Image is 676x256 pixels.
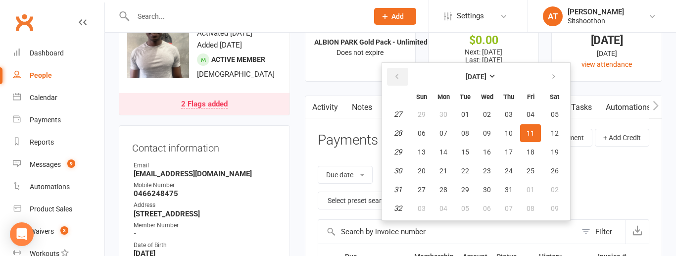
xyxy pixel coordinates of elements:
button: 07 [498,200,519,217]
span: 15 [461,148,469,156]
small: Sunday [416,93,427,101]
button: 15 [455,143,476,161]
span: 19 [551,148,559,156]
button: 03 [498,105,519,123]
button: 08 [520,200,541,217]
input: Search... [130,9,361,23]
time: Activated [DATE] [197,29,252,38]
a: Tasks [564,96,599,119]
span: 10 [505,129,513,137]
div: Sitshoothon [568,16,624,25]
button: 14 [433,143,454,161]
span: 05 [461,205,469,212]
div: Payments [30,116,61,124]
button: 03 [411,200,432,217]
em: 32 [394,204,402,213]
span: 30 [483,186,491,194]
a: Calendar [13,87,104,109]
span: 13 [418,148,426,156]
span: 23 [483,167,491,175]
a: Reports [13,131,104,154]
button: 17 [498,143,519,161]
span: 28 [439,186,447,194]
span: 12 [551,129,559,137]
button: 21 [433,162,454,180]
div: Open Intercom Messenger [10,222,34,246]
button: 09 [542,200,567,217]
a: Messages 9 [13,154,104,176]
button: 09 [477,124,497,142]
button: 27 [411,181,432,199]
div: AT [543,6,563,26]
span: 26 [551,167,559,175]
small: Wednesday [481,93,493,101]
small: Saturday [550,93,559,101]
a: Product Sales [13,198,104,220]
button: 11 [520,124,541,142]
div: Member Number [134,221,277,230]
span: 18 [527,148,534,156]
span: 14 [439,148,447,156]
span: 24 [505,167,513,175]
em: 31 [394,185,402,194]
button: Filter [577,220,626,244]
button: 25 [520,162,541,180]
span: 01 [461,110,469,118]
span: 16 [483,148,491,156]
span: 11 [527,129,534,137]
div: Dashboard [30,49,64,57]
div: Automations [30,183,70,191]
button: 01 [520,181,541,199]
span: 08 [461,129,469,137]
div: Product Sales [30,205,72,213]
a: Dashboard [13,42,104,64]
button: 08 [455,124,476,142]
em: 28 [394,129,402,138]
button: 23 [477,162,497,180]
button: 05 [542,105,567,123]
div: [PERSON_NAME] [568,7,624,16]
div: $0.00 [437,35,530,46]
span: 02 [483,110,491,118]
button: 13 [411,143,432,161]
a: Payments [13,109,104,131]
button: 30 [433,105,454,123]
span: 01 [527,186,534,194]
span: Settings [457,5,484,27]
button: 06 [477,200,497,217]
em: 27 [394,110,402,119]
button: 02 [477,105,497,123]
button: 24 [498,162,519,180]
span: 09 [551,205,559,212]
span: 31 [505,186,513,194]
small: Thursday [503,93,514,101]
p: Next: [DATE] Last: [DATE] [437,48,530,64]
button: 20 [411,162,432,180]
span: 03 [418,205,426,212]
span: 04 [439,205,447,212]
span: 3 [60,226,68,235]
button: + Add Credit [595,129,649,147]
span: 06 [483,205,491,212]
a: Comms [379,96,420,119]
strong: [STREET_ADDRESS] [134,209,277,218]
div: Messages [30,160,61,168]
em: 29 [394,148,402,156]
span: 07 [505,205,513,212]
span: Active member [211,55,265,63]
span: 20 [418,167,426,175]
button: 18 [520,143,541,161]
button: 05 [455,200,476,217]
a: Notes [345,96,379,119]
strong: - [134,229,277,238]
span: 9 [67,159,75,168]
span: 21 [439,167,447,175]
span: 05 [551,110,559,118]
a: Clubworx [12,10,37,35]
a: view attendance [581,60,632,68]
button: 06 [411,124,432,142]
small: Friday [527,93,534,101]
span: 07 [439,129,447,137]
strong: ALBION PARK Gold Pack - Unlimited [314,38,428,46]
button: Add [374,8,416,25]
